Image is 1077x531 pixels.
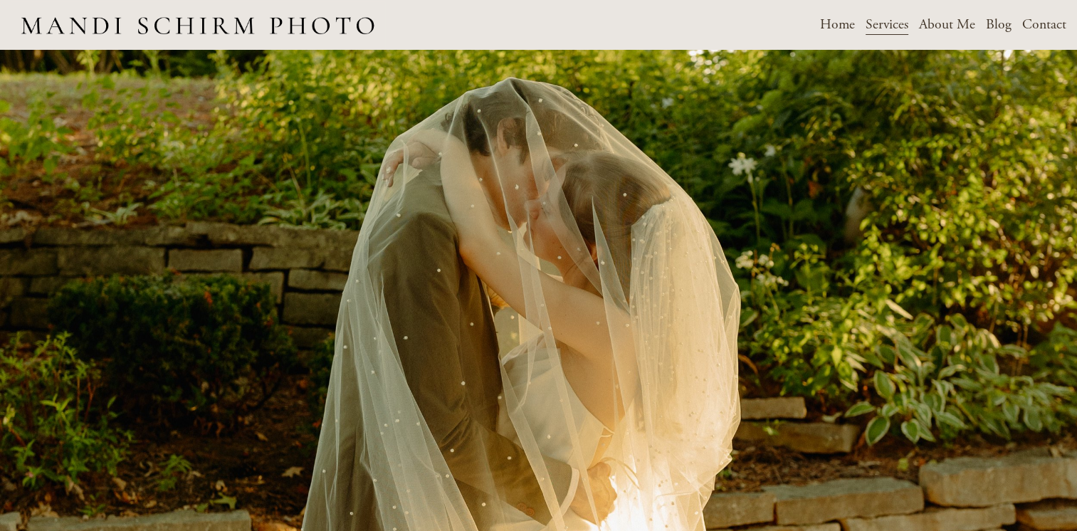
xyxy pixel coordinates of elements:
[1022,12,1066,37] a: Contact
[866,14,908,36] span: Services
[866,12,908,37] a: folder dropdown
[11,1,385,49] img: Des Moines Wedding Photographer - Mandi Schirm Photo
[919,12,975,37] a: About Me
[986,12,1012,37] a: Blog
[819,12,854,37] a: Home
